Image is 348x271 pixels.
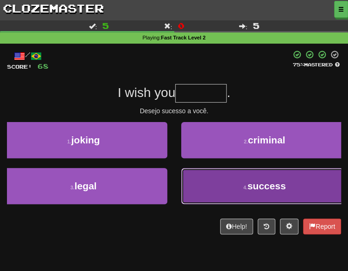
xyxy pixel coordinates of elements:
[303,219,341,234] button: Report
[244,139,248,144] small: 2 .
[227,85,230,100] span: .
[247,181,286,191] span: success
[243,185,247,190] small: 4 .
[38,62,49,70] span: 68
[118,85,176,100] span: I wish you
[293,62,304,67] span: 75 %
[161,35,205,40] strong: Fast Track Level 2
[67,139,71,144] small: 1 .
[258,219,275,234] button: Round history (alt+y)
[7,106,341,116] div: Desejo sucesso a você.
[89,23,97,29] span: :
[248,135,285,145] span: criminal
[164,23,172,29] span: :
[177,21,184,30] span: 0
[71,135,100,145] span: joking
[239,23,247,29] span: :
[102,21,109,30] span: 5
[70,185,75,190] small: 3 .
[7,64,32,70] span: Score:
[220,219,253,234] button: Help!
[291,61,341,68] div: Mastered
[75,181,97,191] span: legal
[253,21,259,30] span: 5
[7,50,49,62] div: /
